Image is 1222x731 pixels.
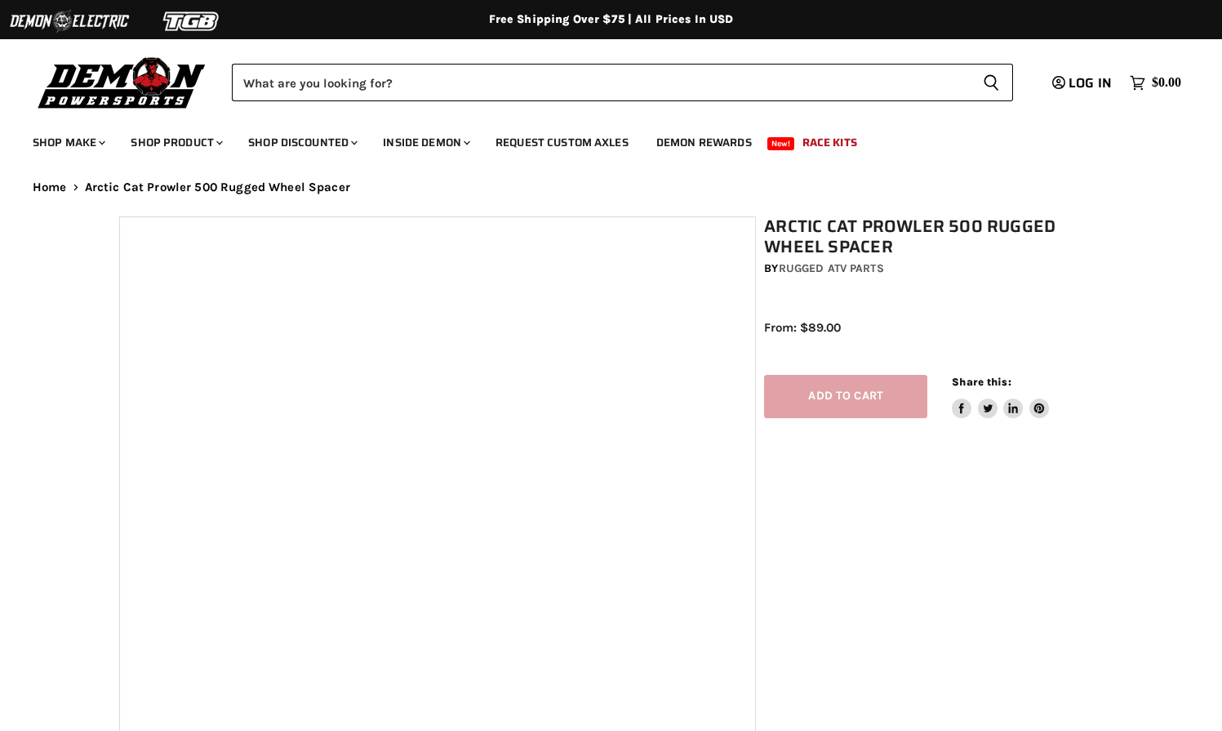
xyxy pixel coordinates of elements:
[232,64,1013,101] form: Product
[644,126,764,159] a: Demon Rewards
[131,6,253,37] img: TGB Logo 2
[764,320,841,335] span: From: $89.00
[118,126,233,159] a: Shop Product
[20,119,1177,159] ul: Main menu
[1045,76,1122,91] a: Log in
[952,375,1049,418] aside: Share this:
[33,53,211,111] img: Demon Powersports
[483,126,641,159] a: Request Custom Axles
[1069,73,1112,93] span: Log in
[236,126,367,159] a: Shop Discounted
[764,216,1111,257] h1: Arctic Cat Prowler 500 Rugged Wheel Spacer
[970,64,1013,101] button: Search
[371,126,480,159] a: Inside Demon
[20,126,115,159] a: Shop Make
[85,181,350,194] span: Arctic Cat Prowler 500 Rugged Wheel Spacer
[8,6,131,37] img: Demon Electric Logo 2
[767,137,795,150] span: New!
[33,181,67,194] a: Home
[779,261,884,275] a: Rugged ATV Parts
[232,64,970,101] input: Search
[952,376,1011,388] span: Share this:
[1152,75,1181,91] span: $0.00
[790,126,869,159] a: Race Kits
[1122,71,1189,95] a: $0.00
[764,260,1111,278] div: by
